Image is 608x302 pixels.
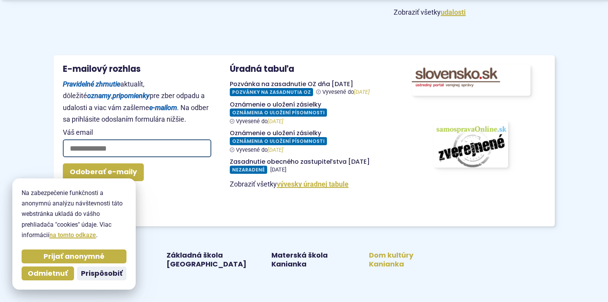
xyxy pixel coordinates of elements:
h4: Oznámenie o uložení zásielky [230,129,378,137]
button: Prijať anonymné [22,249,126,263]
span: Prispôsobiť [81,269,123,278]
p: Na zabezpečenie funkčnosti a anonymnú analýzu návštevnosti táto webstránka ukladá do vášho prehli... [22,188,126,240]
h4: Pozvánka na zasadnutie OZ dňa [DATE] [230,80,378,88]
a: Dom kultúry Kanianka [362,251,441,269]
a: Pozvánka na zasadnutie OZ dňa [DATE] Pozvánky na zasadnutia OZ Vyvesené do[DATE] [230,80,378,96]
a: na tomto odkaze [49,231,96,239]
strong: e-mailom [149,103,177,112]
a: Základná škola [GEOGRAPHIC_DATA] [167,251,246,269]
input: Váš email [63,139,211,157]
a: Zobraziť celú úradnú tabuľu [277,180,349,188]
h4: Zasadnutie obecného zastupiteľstva [DATE] [230,158,378,166]
button: Odoberať e-maily [63,163,144,181]
a: Materská škola Kanianka [264,251,344,269]
strong: oznamy [87,92,111,100]
img: Odkaz na portál www.slovensko.sk [412,64,531,96]
span: Váš email [63,129,211,136]
p: Zobraziť všetky [230,180,378,189]
button: Odmietnuť [22,266,74,280]
img: obrázok s odkazom na portál www.samospravaonline.sk, kde obec zverejňuje svoje zmluvy, faktúry a ... [434,120,508,168]
a: Zasadnutie obecného zastupiteľstva [DATE] Nezaradené [DATE] [230,158,378,174]
a: Zobraziť všetky udalosti [441,8,466,16]
p: aktualít, dôležité , pre zber odpadu a udalosti a viac vám zašleme . Na odber sa prihlásite odosl... [63,78,211,126]
span: Odmietnuť [28,269,68,278]
button: Prispôsobiť [77,266,126,280]
p: Zobraziť všetky [394,7,554,19]
h3: E-mailový rozhlas [63,64,211,74]
h3: Úradná tabuľa [230,64,294,74]
strong: Pravidelné zhrnutie [63,80,120,88]
a: Oznámenie o uložení zásielky Oznámenia o uložení písomnosti Vyvesené do[DATE] [230,129,378,153]
span: Prijať anonymné [44,252,104,261]
h4: Oznámenie o uložení zásielky [230,101,378,109]
strong: pripomienky [113,92,150,100]
a: Oznámenie o uložení zásielky Oznámenia o uložení písomnosti Vyvesené do[DATE] [230,101,378,125]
